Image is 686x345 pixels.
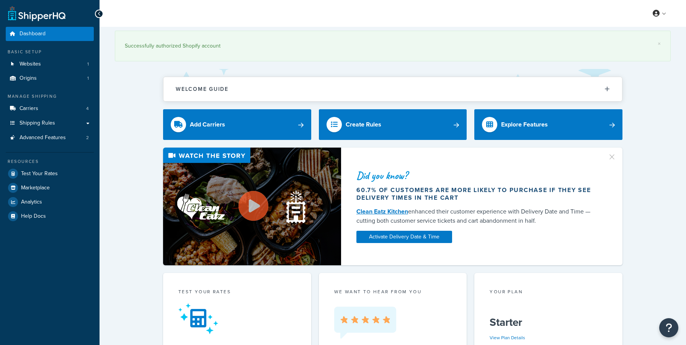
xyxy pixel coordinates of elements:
[659,318,678,337] button: Open Resource Center
[87,61,89,67] span: 1
[6,102,94,116] li: Carriers
[6,71,94,85] li: Origins
[163,148,341,265] img: Video thumbnail
[6,195,94,209] a: Analytics
[658,41,661,47] a: ×
[163,109,311,140] a: Add Carriers
[334,288,452,295] p: we want to hear from you
[20,135,66,141] span: Advanced Features
[6,71,94,85] a: Origins1
[346,119,381,130] div: Create Rules
[356,207,408,216] a: Clean Eatz Kitchen
[6,27,94,41] a: Dashboard
[6,49,94,55] div: Basic Setup
[21,185,50,191] span: Marketplace
[6,57,94,71] a: Websites1
[163,77,622,101] button: Welcome Guide
[20,120,55,127] span: Shipping Rules
[474,109,622,140] a: Explore Features
[490,316,607,329] h5: Starter
[490,334,525,341] a: View Plan Details
[20,31,46,37] span: Dashboard
[86,105,89,112] span: 4
[6,93,94,100] div: Manage Shipping
[20,75,37,82] span: Origins
[87,75,89,82] span: 1
[6,102,94,116] a: Carriers4
[125,41,661,51] div: Successfully authorized Shopify account
[6,131,94,145] a: Advanced Features2
[190,119,225,130] div: Add Carriers
[356,170,598,181] div: Did you know?
[6,131,94,145] li: Advanced Features
[86,135,89,141] span: 2
[21,171,58,177] span: Test Your Rates
[21,199,42,205] span: Analytics
[178,288,296,297] div: Test your rates
[6,181,94,195] a: Marketplace
[20,105,38,112] span: Carriers
[20,61,41,67] span: Websites
[490,288,607,297] div: Your Plan
[356,186,598,202] div: 60.7% of customers are more likely to purchase if they see delivery times in the cart
[6,167,94,181] a: Test Your Rates
[21,213,46,220] span: Help Docs
[6,158,94,165] div: Resources
[356,231,452,243] a: Activate Delivery Date & Time
[6,209,94,223] a: Help Docs
[319,109,467,140] a: Create Rules
[501,119,548,130] div: Explore Features
[6,57,94,71] li: Websites
[356,207,598,225] div: enhanced their customer experience with Delivery Date and Time — cutting both customer service ti...
[6,116,94,130] a: Shipping Rules
[176,86,229,92] h2: Welcome Guide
